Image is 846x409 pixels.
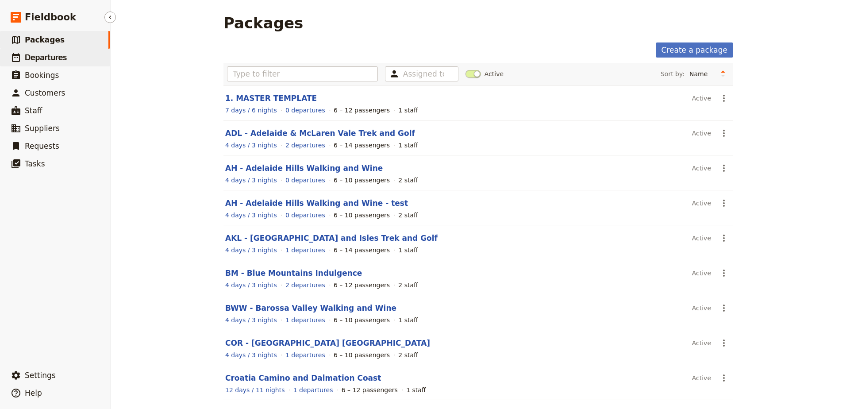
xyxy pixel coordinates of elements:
[656,42,733,58] a: Create a package
[692,126,711,141] div: Active
[225,386,285,394] span: 12 days / 11 nights
[225,107,277,114] span: 7 days / 6 nights
[225,199,408,208] a: AH - Adelaide Hills Walking and Wine - test
[398,211,418,220] div: 2 staff
[25,142,59,150] span: Requests
[225,164,383,173] a: AH - Adelaide Hills Walking and Wine
[716,231,731,246] button: Actions
[225,351,277,359] a: View the itinerary for this package
[25,371,56,380] span: Settings
[225,386,285,394] a: View the itinerary for this package
[716,266,731,281] button: Actions
[225,247,277,254] span: 4 days / 3 nights
[104,12,116,23] button: Hide menu
[398,246,418,255] div: 1 staff
[692,196,711,211] div: Active
[285,106,325,115] a: View the departures for this package
[25,124,60,133] span: Suppliers
[334,106,390,115] div: 6 – 12 passengers
[342,386,398,394] div: 6 – 12 passengers
[403,69,444,79] input: Assigned to
[685,67,716,81] select: Sort by:
[692,161,711,176] div: Active
[334,141,390,150] div: 6 – 14 passengers
[225,234,438,243] a: AKL - [GEOGRAPHIC_DATA] and Isles Trek and Golf
[25,159,45,168] span: Tasks
[716,91,731,106] button: Actions
[485,69,504,78] span: Active
[716,370,731,386] button: Actions
[225,269,362,278] a: BM - Blue Mountains Indulgence
[334,246,390,255] div: 6 – 14 passengers
[25,106,42,115] span: Staff
[25,389,42,397] span: Help
[406,386,426,394] div: 1 staff
[692,231,711,246] div: Active
[25,53,67,62] span: Departures
[225,211,277,220] a: View the itinerary for this package
[398,351,418,359] div: 2 staff
[225,246,277,255] a: View the itinerary for this package
[692,301,711,316] div: Active
[25,89,65,97] span: Customers
[398,141,418,150] div: 1 staff
[225,316,277,324] a: View the itinerary for this package
[716,336,731,351] button: Actions
[225,282,277,289] span: 4 days / 3 nights
[716,126,731,141] button: Actions
[334,351,390,359] div: 6 – 10 passengers
[334,316,390,324] div: 6 – 10 passengers
[716,161,731,176] button: Actions
[334,281,390,289] div: 6 – 12 passengers
[334,211,390,220] div: 6 – 10 passengers
[398,106,418,115] div: 1 staff
[225,176,277,185] a: View the itinerary for this package
[692,370,711,386] div: Active
[716,67,730,81] button: Change sort direction
[225,339,430,347] a: COR - [GEOGRAPHIC_DATA] [GEOGRAPHIC_DATA]
[225,374,381,382] a: Croatia Camino and Dalmation Coast
[225,212,277,219] span: 4 days / 3 nights
[293,386,333,394] a: View the departures for this package
[398,316,418,324] div: 1 staff
[285,211,325,220] a: View the departures for this package
[398,281,418,289] div: 2 staff
[661,69,684,78] span: Sort by:
[716,301,731,316] button: Actions
[398,176,418,185] div: 2 staff
[692,266,711,281] div: Active
[692,91,711,106] div: Active
[225,316,277,324] span: 4 days / 3 nights
[334,176,390,185] div: 6 – 10 passengers
[285,281,325,289] a: View the departures for this package
[225,129,415,138] a: ADL - Adelaide & McLaren Vale Trek and Golf
[225,94,317,103] a: 1. MASTER TEMPLATE
[225,141,277,150] a: View the itinerary for this package
[285,176,325,185] a: View the departures for this package
[225,142,277,149] span: 4 days / 3 nights
[285,141,325,150] a: View the departures for this package
[692,336,711,351] div: Active
[223,14,303,32] h1: Packages
[225,351,277,359] span: 4 days / 3 nights
[25,11,76,24] span: Fieldbook
[227,66,378,81] input: Type to filter
[225,177,277,184] span: 4 days / 3 nights
[225,281,277,289] a: View the itinerary for this package
[285,246,325,255] a: View the departures for this package
[285,351,325,359] a: View the departures for this package
[285,316,325,324] a: View the departures for this package
[25,35,65,44] span: Packages
[25,71,59,80] span: Bookings
[716,196,731,211] button: Actions
[225,304,396,313] a: BWW - Barossa Valley Walking and Wine
[225,106,277,115] a: View the itinerary for this package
